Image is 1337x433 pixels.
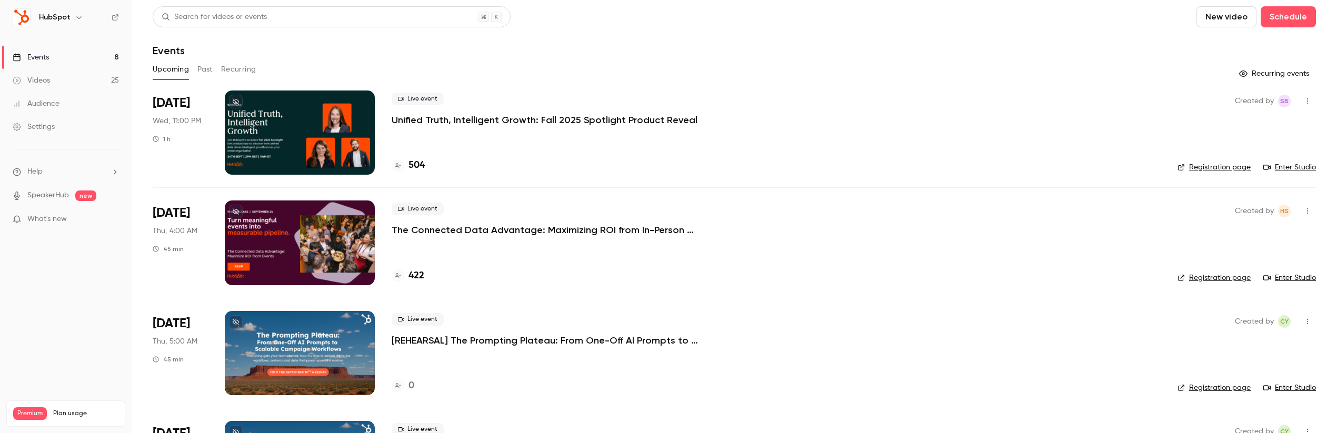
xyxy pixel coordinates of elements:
[13,98,59,109] div: Audience
[153,200,208,285] div: Sep 24 Wed, 12:00 PM (America/Denver)
[392,334,707,347] a: [REHEARSAL] The Prompting Plateau: From One-Off AI Prompts to Scalable Campaign Workflows
[153,245,184,253] div: 45 min
[1278,315,1291,328] span: Celine Yung
[153,116,201,126] span: Wed, 11:00 PM
[162,12,267,23] div: Search for videos or events
[27,214,67,225] span: What's new
[153,226,197,236] span: Thu, 4:00 AM
[27,190,69,201] a: SpeakerHub
[153,205,190,221] span: [DATE]
[13,166,119,177] li: help-dropdown-opener
[1263,273,1316,283] a: Enter Studio
[392,379,414,393] a: 0
[13,407,47,420] span: Premium
[27,166,43,177] span: Help
[1235,95,1274,107] span: Created by
[197,61,213,78] button: Past
[1280,315,1289,328] span: CY
[13,9,30,26] img: HubSpot
[153,336,197,347] span: Thu, 5:00 AM
[1263,162,1316,173] a: Enter Studio
[408,158,425,173] h4: 504
[53,409,118,418] span: Plan usage
[153,311,208,395] div: Sep 24 Wed, 3:00 PM (America/New York)
[1278,95,1291,107] span: Sharan Bansal
[392,269,424,283] a: 422
[153,135,171,143] div: 1 h
[1178,382,1251,393] a: Registration page
[153,95,190,112] span: [DATE]
[408,269,424,283] h4: 422
[408,379,414,393] h4: 0
[392,224,707,236] a: The Connected Data Advantage: Maximizing ROI from In-Person Events
[1196,6,1256,27] button: New video
[153,355,184,364] div: 45 min
[39,12,71,23] h6: HubSpot
[1280,205,1289,217] span: HS
[153,44,185,57] h1: Events
[1278,205,1291,217] span: Heather Smyth
[1263,382,1316,393] a: Enter Studio
[1261,6,1316,27] button: Schedule
[1234,65,1316,82] button: Recurring events
[13,52,49,63] div: Events
[75,190,96,201] span: new
[392,203,444,215] span: Live event
[392,93,444,105] span: Live event
[392,114,697,126] a: Unified Truth, Intelligent Growth: Fall 2025 Spotlight Product Reveal
[13,122,55,132] div: Settings
[1235,315,1274,328] span: Created by
[153,90,208,175] div: Sep 24 Wed, 2:00 PM (Europe/London)
[153,61,189,78] button: Upcoming
[13,75,50,86] div: Videos
[1235,205,1274,217] span: Created by
[392,313,444,326] span: Live event
[153,315,190,332] span: [DATE]
[392,158,425,173] a: 504
[221,61,256,78] button: Recurring
[1178,273,1251,283] a: Registration page
[1280,95,1289,107] span: SB
[106,215,119,224] iframe: Noticeable Trigger
[1178,162,1251,173] a: Registration page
